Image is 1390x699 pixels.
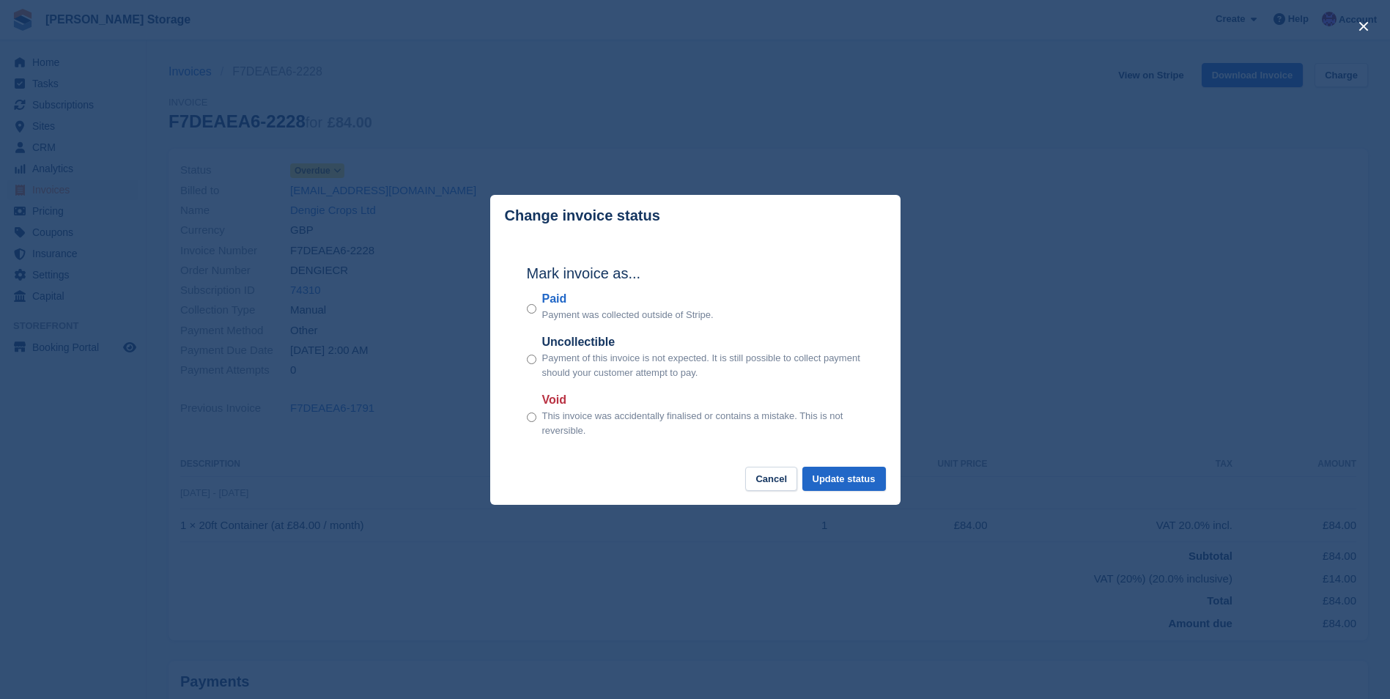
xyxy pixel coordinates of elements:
label: Void [542,391,864,409]
label: Uncollectible [542,333,864,351]
p: Change invoice status [505,207,660,224]
h2: Mark invoice as... [527,262,864,284]
label: Paid [542,290,714,308]
button: Update status [802,467,886,491]
p: This invoice was accidentally finalised or contains a mistake. This is not reversible. [542,409,864,437]
button: Cancel [745,467,797,491]
button: close [1352,15,1375,38]
p: Payment was collected outside of Stripe. [542,308,714,322]
p: Payment of this invoice is not expected. It is still possible to collect payment should your cust... [542,351,864,380]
